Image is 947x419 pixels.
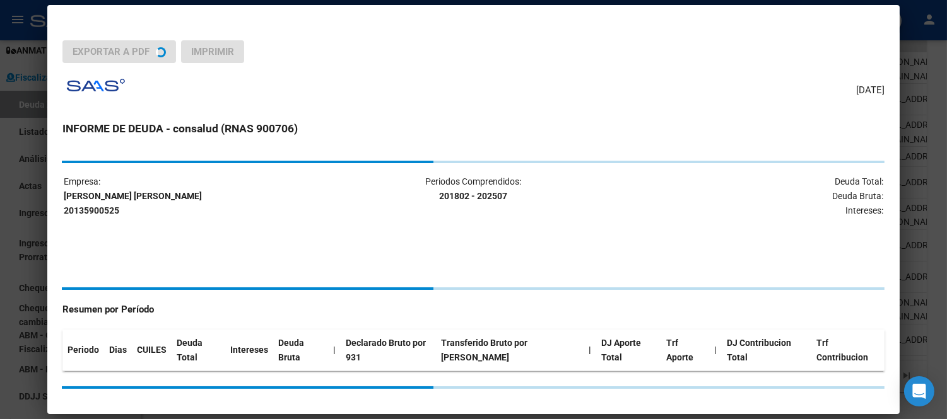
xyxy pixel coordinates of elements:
th: | [328,330,341,371]
h4: Resumen por Período [62,302,885,317]
p: Periodos Comprendidos: [338,175,610,204]
th: Deuda Total [172,330,225,371]
th: | [584,330,596,371]
span: [DATE] [856,83,885,98]
p: Empresa: [64,175,336,217]
span: Exportar a PDF [73,46,150,57]
strong: [PERSON_NAME] [PERSON_NAME] 20135900525 [64,191,202,215]
th: DJ Contribucion Total [722,330,812,371]
div: Open Intercom Messenger [904,376,934,406]
th: DJ Aporte Total [596,330,661,371]
th: Intereses [225,330,273,371]
th: CUILES [132,330,172,371]
th: | [710,330,722,371]
button: Exportar a PDF [62,40,176,63]
p: Deuda Total: Deuda Bruta: Intereses: [611,175,883,217]
th: Declarado Bruto por 931 [341,330,436,371]
span: Imprimir [191,46,234,57]
th: Deuda Bruta [273,330,328,371]
th: Trf Contribucion [812,330,885,371]
h3: INFORME DE DEUDA - consalud (RNAS 900706) [62,120,885,137]
th: Trf Aporte [661,330,709,371]
strong: 201802 - 202507 [439,191,507,201]
button: Imprimir [181,40,244,63]
th: Dias [104,330,132,371]
th: Periodo [62,330,104,371]
th: Transferido Bruto por [PERSON_NAME] [436,330,584,371]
